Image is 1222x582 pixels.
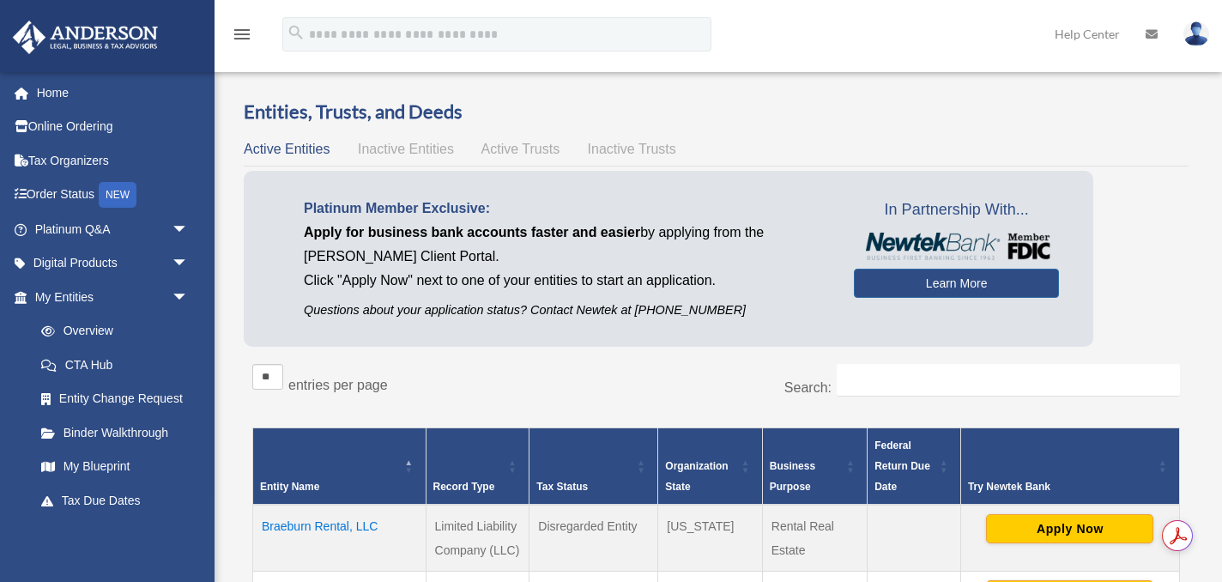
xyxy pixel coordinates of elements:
[358,142,454,156] span: Inactive Entities
[12,110,215,144] a: Online Ordering
[770,460,815,493] span: Business Purpose
[24,483,206,518] a: Tax Due Dates
[12,212,215,246] a: Platinum Q&Aarrow_drop_down
[481,142,560,156] span: Active Trusts
[172,280,206,315] span: arrow_drop_down
[244,99,1189,125] h3: Entities, Trusts, and Deeds
[8,21,163,54] img: Anderson Advisors Platinum Portal
[665,460,728,493] span: Organization State
[232,30,252,45] a: menu
[253,505,426,572] td: Braeburn Rental, LLC
[12,143,215,178] a: Tax Organizers
[24,348,206,382] a: CTA Hub
[854,197,1059,224] span: In Partnership With...
[433,481,495,493] span: Record Type
[253,427,426,505] th: Entity Name: Activate to invert sorting
[868,427,961,505] th: Federal Return Due Date: Activate to sort
[304,300,828,321] p: Questions about your application status? Contact Newtek at [PHONE_NUMBER]
[588,142,676,156] span: Inactive Trusts
[24,415,206,450] a: Binder Walkthrough
[529,505,658,572] td: Disregarded Entity
[1183,21,1209,46] img: User Pic
[172,212,206,247] span: arrow_drop_down
[288,378,388,392] label: entries per page
[260,481,319,493] span: Entity Name
[172,518,206,553] span: arrow_drop_down
[99,182,136,208] div: NEW
[854,269,1059,298] a: Learn More
[426,505,529,572] td: Limited Liability Company (LLC)
[12,76,215,110] a: Home
[658,505,762,572] td: [US_STATE]
[784,380,832,395] label: Search:
[232,24,252,45] i: menu
[968,476,1153,497] div: Try Newtek Bank
[986,514,1153,543] button: Apply Now
[862,233,1050,260] img: NewtekBankLogoSM.png
[874,440,930,493] span: Federal Return Due Date
[529,427,658,505] th: Tax Status: Activate to sort
[12,280,206,314] a: My Entitiesarrow_drop_down
[304,221,828,269] p: by applying from the [PERSON_NAME] Client Portal.
[24,382,206,416] a: Entity Change Request
[12,178,215,213] a: Order StatusNEW
[172,246,206,282] span: arrow_drop_down
[24,314,197,349] a: Overview
[304,225,640,239] span: Apply for business bank accounts faster and easier
[24,450,206,484] a: My Blueprint
[960,427,1179,505] th: Try Newtek Bank : Activate to sort
[304,269,828,293] p: Click "Apply Now" next to one of your entities to start an application.
[658,427,762,505] th: Organization State: Activate to sort
[12,246,215,281] a: Digital Productsarrow_drop_down
[12,518,215,552] a: My Anderson Teamarrow_drop_down
[762,427,867,505] th: Business Purpose: Activate to sort
[287,23,305,42] i: search
[426,427,529,505] th: Record Type: Activate to sort
[762,505,867,572] td: Rental Real Estate
[536,481,588,493] span: Tax Status
[244,142,330,156] span: Active Entities
[304,197,828,221] p: Platinum Member Exclusive:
